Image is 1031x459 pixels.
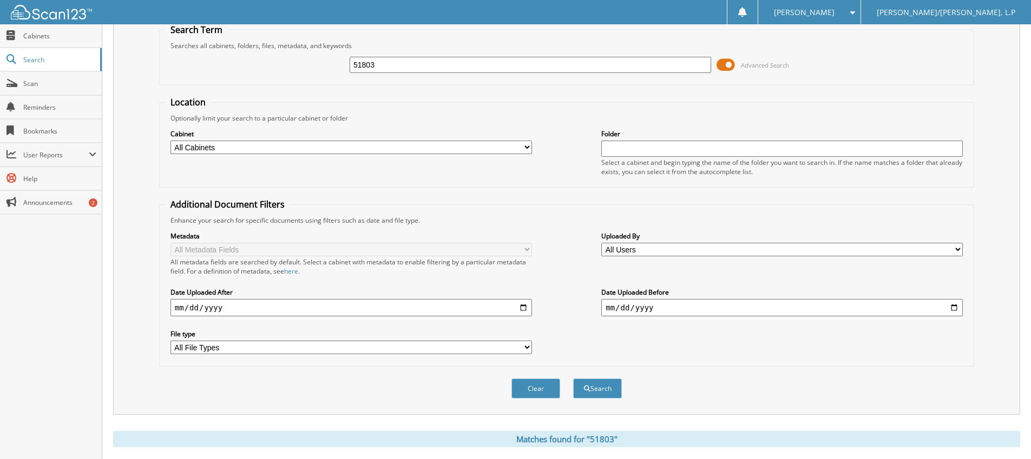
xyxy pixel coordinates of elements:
[741,61,789,69] span: Advanced Search
[774,9,835,16] span: [PERSON_NAME]
[573,378,622,398] button: Search
[170,257,532,276] div: All metadata fields are searched by default. Select a cabinet with metadata to enable filtering b...
[113,431,1020,447] div: Matches found for "51803"
[877,9,1015,16] span: [PERSON_NAME]/[PERSON_NAME], L.P
[165,198,290,210] legend: Additional Document Filters
[23,174,96,183] span: Help
[23,150,89,159] span: User Reports
[170,288,532,297] label: Date Uploaded After
[23,103,96,112] span: Reminders
[170,129,532,138] label: Cabinet
[601,158,963,176] div: Select a cabinet and begin typing the name of the folder you want to search in. If the name match...
[23,55,95,64] span: Search
[165,41,968,50] div: Searches all cabinets, folders, files, metadata, and keywords
[165,24,228,36] legend: Search Term
[977,407,1031,459] iframe: Chat Widget
[601,299,963,316] input: end
[11,5,92,19] img: scan123-logo-white.svg
[165,96,211,108] legend: Location
[170,299,532,316] input: start
[601,231,963,241] label: Uploaded By
[601,288,963,297] label: Date Uploaded Before
[284,267,298,276] a: here
[601,129,963,138] label: Folder
[165,216,968,225] div: Enhance your search for specific documents using filters such as date and file type.
[23,127,96,136] span: Bookmarks
[23,198,96,207] span: Announcements
[511,378,560,398] button: Clear
[170,231,532,241] label: Metadata
[23,31,96,41] span: Cabinets
[165,114,968,123] div: Optionally limit your search to a particular cabinet or folder
[170,329,532,338] label: File type
[89,198,97,207] div: 2
[23,79,96,88] span: Scan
